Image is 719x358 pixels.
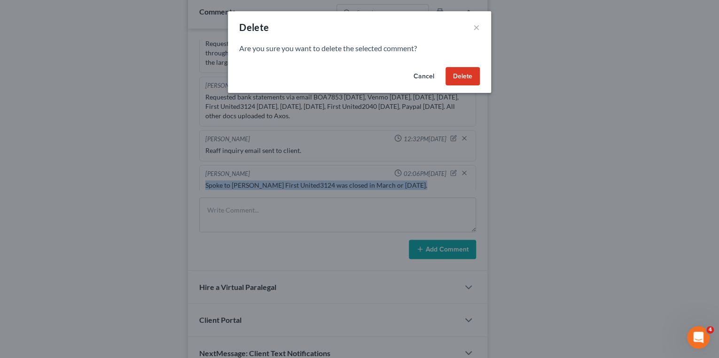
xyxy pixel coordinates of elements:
[473,22,480,33] button: ×
[406,67,442,86] button: Cancel
[706,326,714,334] span: 4
[687,326,710,349] iframe: Intercom live chat
[239,43,480,54] p: Are you sure you want to delete the selected comment?
[445,67,480,86] button: Delete
[239,21,269,34] div: Delete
